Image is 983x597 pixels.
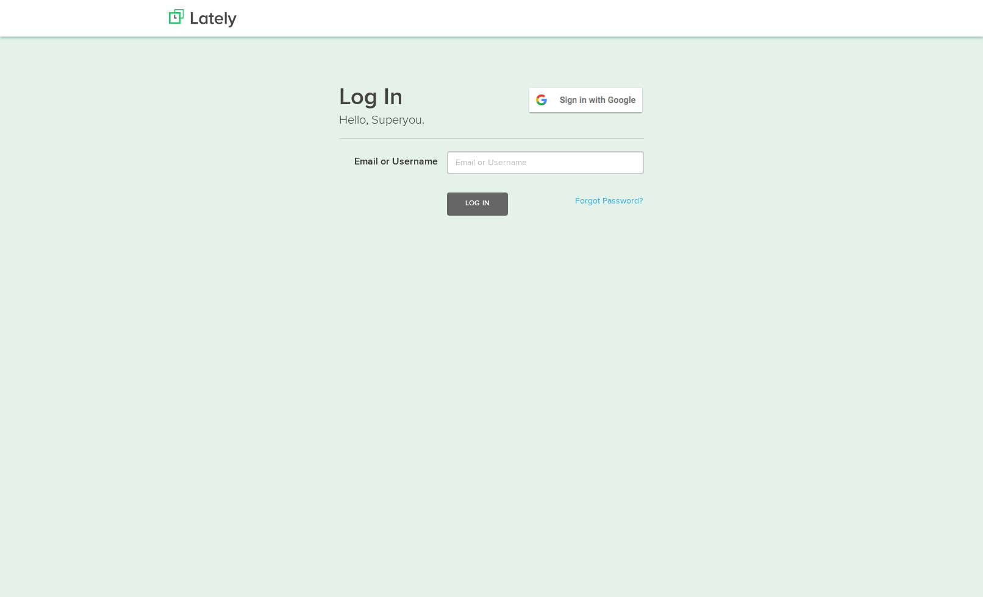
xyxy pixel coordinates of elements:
p: Hello, Superyou. [339,111,644,129]
button: Log In [447,193,508,215]
img: Lately [169,9,237,27]
h1: Log In [339,86,644,111]
a: Forgot Password? [575,197,643,205]
label: Email or Username [330,151,438,169]
img: google-signin.png [527,86,644,114]
input: Email or Username [447,151,644,174]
